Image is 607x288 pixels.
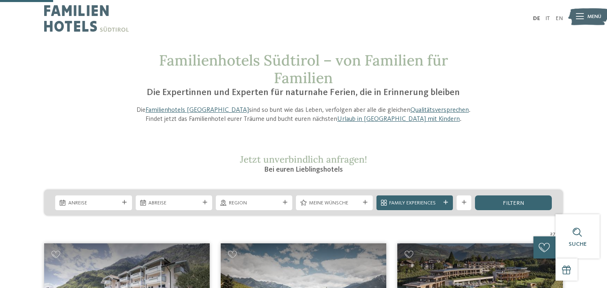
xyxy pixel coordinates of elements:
span: Familienhotels Südtirol – von Familien für Familien [159,51,448,87]
span: Bei euren Lieblingshotels [264,166,343,173]
span: Die Expertinnen und Experten für naturnahe Ferien, die in Erinnerung bleiben [147,88,460,97]
a: Familienhotels [GEOGRAPHIC_DATA] [146,107,249,113]
a: Qualitätsversprechen [410,107,469,113]
a: Urlaub in [GEOGRAPHIC_DATA] mit Kindern [337,116,460,122]
span: Jetzt unverbindlich anfragen! [240,153,367,165]
span: filtern [503,200,524,206]
a: DE [533,16,540,21]
span: Menü [587,13,601,20]
span: Abreise [148,200,199,207]
span: Family Experiences [389,200,440,207]
span: 27 [550,230,555,238]
span: Anreise [68,200,119,207]
a: IT [545,16,550,21]
p: Die sind so bunt wie das Leben, verfolgen aber alle die gleichen . Findet jetzt das Familienhotel... [129,106,479,124]
a: EN [555,16,563,21]
span: Suche [569,241,587,247]
span: Region [229,200,280,207]
span: Meine Wünsche [309,200,360,207]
